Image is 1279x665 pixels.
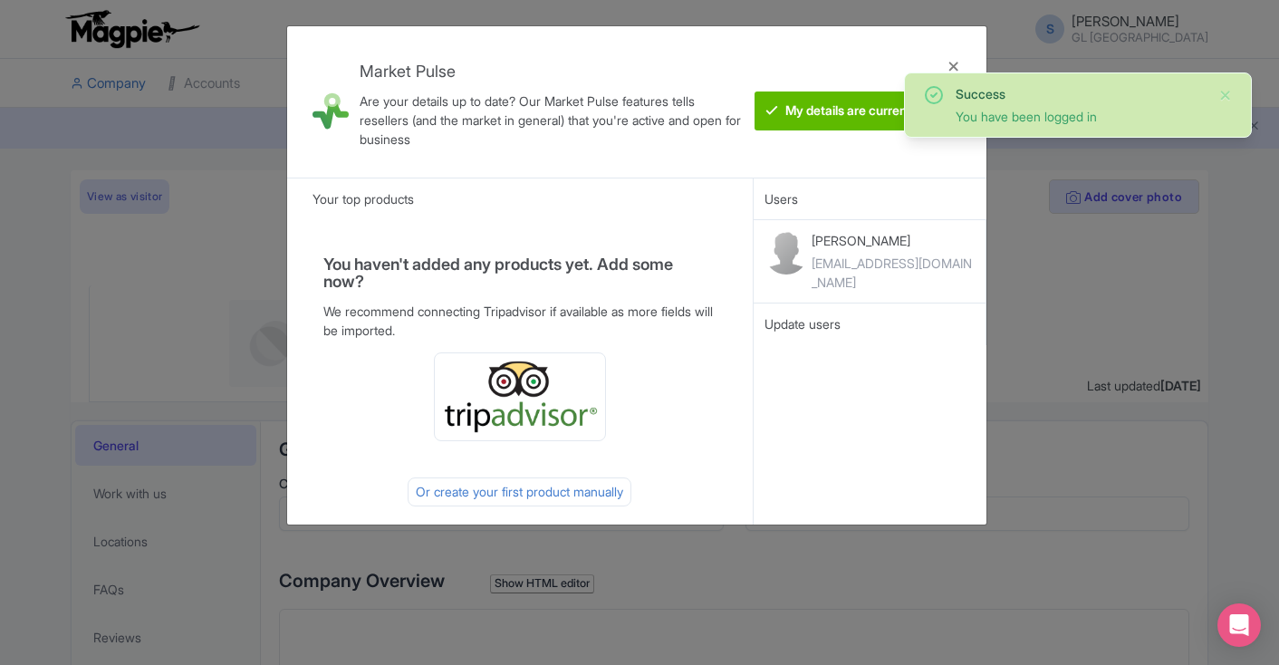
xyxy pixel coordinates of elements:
[754,178,986,219] div: Users
[323,255,716,292] h4: You haven't added any products yet. Add some now?
[812,254,975,292] div: [EMAIL_ADDRESS][DOMAIN_NAME]
[765,314,975,334] div: Update users
[755,92,922,130] btn: My details are current
[956,84,1204,103] div: Success
[1217,603,1261,647] div: Open Intercom Messenger
[360,92,745,149] div: Are your details up to date? Our Market Pulse features tells resellers (and the market in general...
[765,231,808,275] img: contact-b11cc6e953956a0c50a2f97983291f06.png
[442,361,598,433] img: ta_logo-885a1c64328048f2535e39284ba9d771.png
[323,302,716,340] p: We recommend connecting Tripadvisor if available as more fields will be imported.
[287,178,752,219] div: Your top products
[360,63,745,81] h4: Market Pulse
[812,231,975,250] p: [PERSON_NAME]
[408,477,631,506] div: Or create your first product manually
[1218,84,1233,106] button: Close
[956,107,1204,126] div: You have been logged in
[313,73,349,149] img: market_pulse-1-0a5220b3d29e4a0de46fb7534bebe030.svg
